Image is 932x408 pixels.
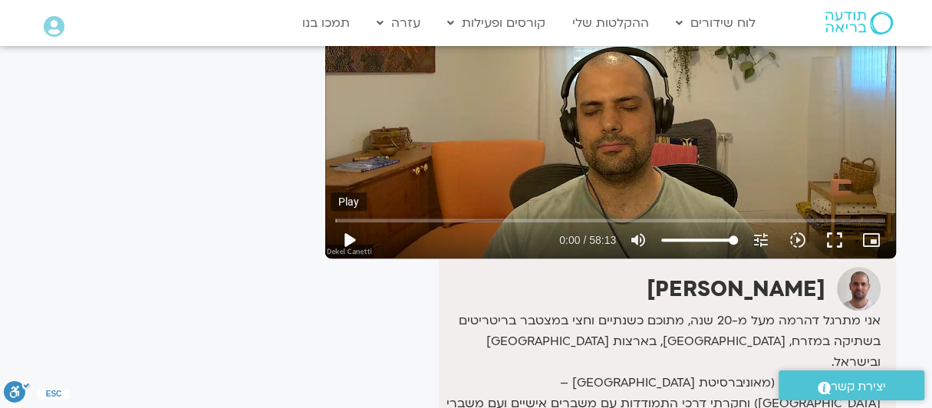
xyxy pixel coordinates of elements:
span: יצירת קשר [831,377,886,397]
a: קורסים ופעילות [440,8,553,38]
img: דקל קנטי [837,267,881,311]
a: עזרה [369,8,428,38]
a: תמכו בנו [295,8,357,38]
a: ההקלטות שלי [565,8,657,38]
strong: [PERSON_NAME] [647,275,825,304]
a: לוח שידורים [668,8,763,38]
a: יצירת קשר [779,370,924,400]
img: תודעה בריאה [825,12,893,35]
